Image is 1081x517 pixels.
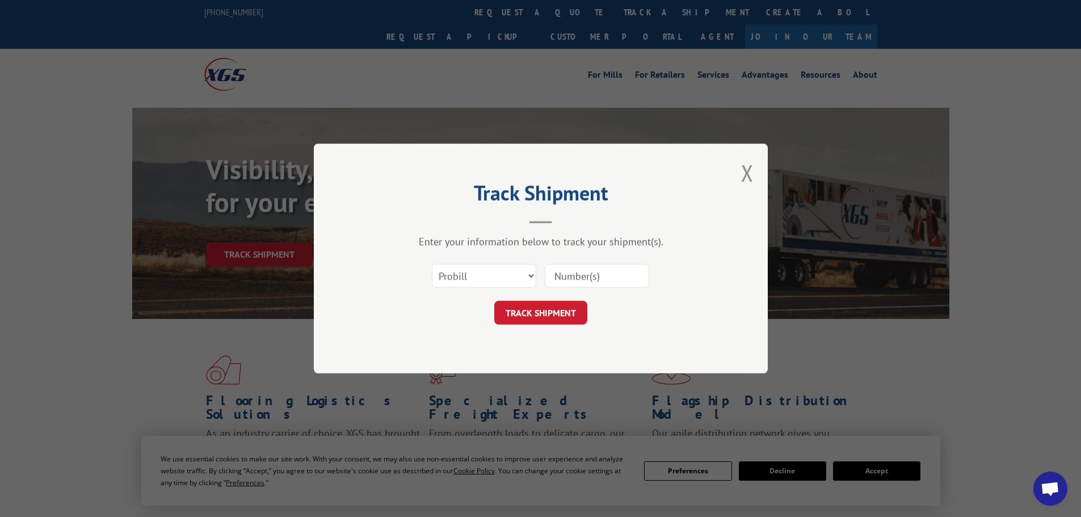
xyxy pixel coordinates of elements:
input: Number(s) [545,264,649,288]
button: TRACK SHIPMENT [494,301,587,325]
div: Enter your information below to track your shipment(s). [371,235,711,248]
button: Close modal [741,158,754,188]
h2: Track Shipment [371,185,711,207]
div: Open chat [1033,472,1067,506]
